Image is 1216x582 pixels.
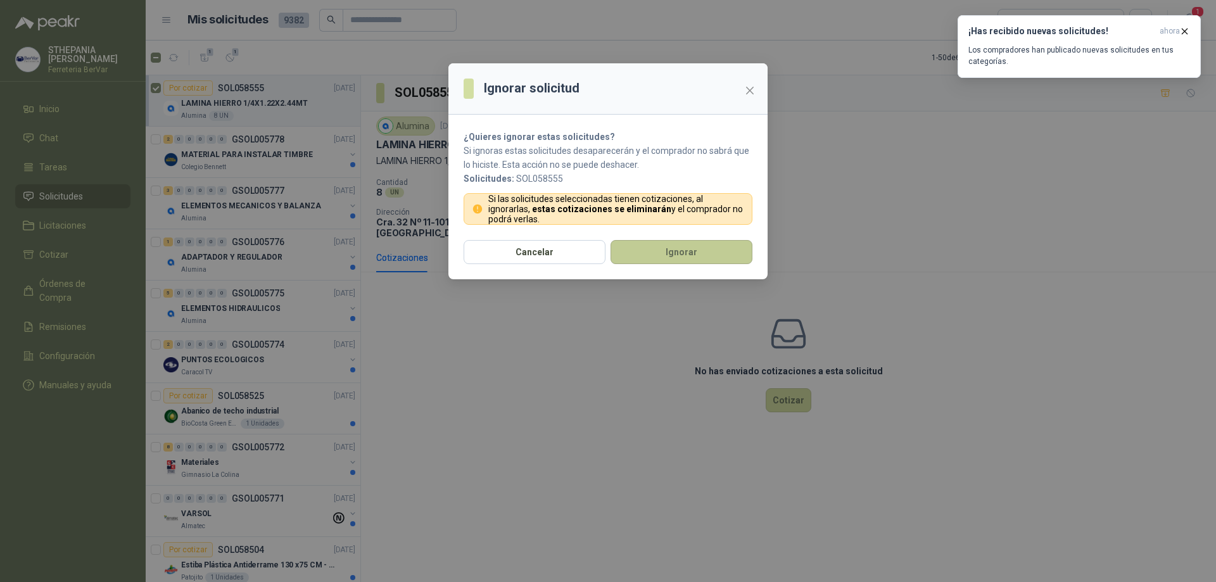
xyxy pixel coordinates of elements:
[464,132,615,142] strong: ¿Quieres ignorar estas solicitudes?
[464,174,514,184] b: Solicitudes:
[464,240,605,264] button: Cancelar
[488,194,745,224] p: Si las solicitudes seleccionadas tienen cotizaciones, al ignorarlas, y el comprador no podrá verlas.
[745,85,755,96] span: close
[740,80,760,101] button: Close
[532,204,671,214] strong: estas cotizaciones se eliminarán
[464,172,752,186] p: SOL058555
[484,79,579,98] h3: Ignorar solicitud
[611,240,752,264] button: Ignorar
[464,144,752,172] p: Si ignoras estas solicitudes desaparecerán y el comprador no sabrá que lo hiciste. Esta acción no...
